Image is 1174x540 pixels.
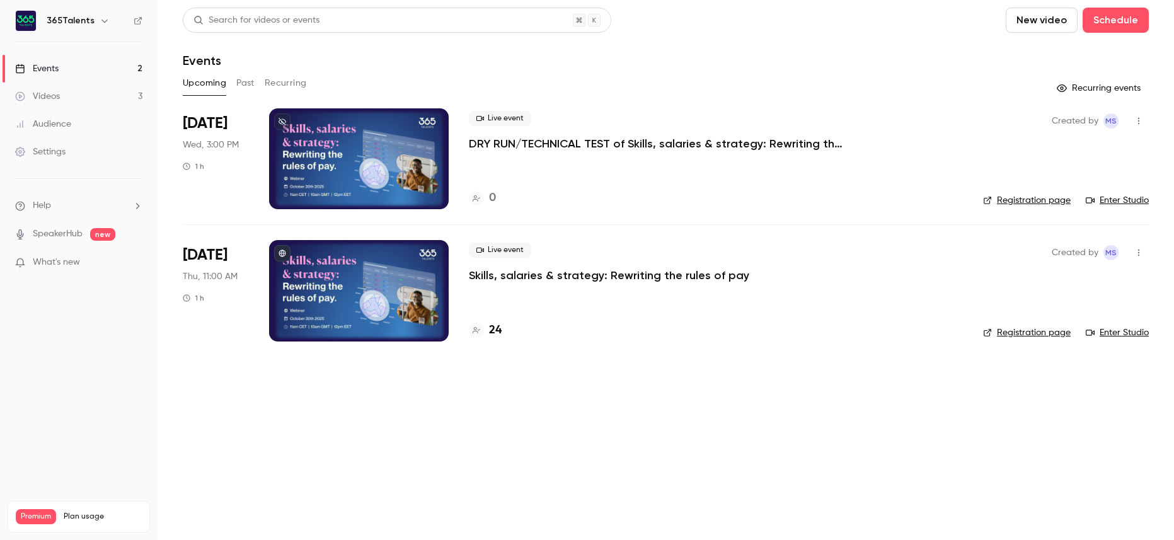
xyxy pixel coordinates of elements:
span: Premium [16,509,56,524]
li: help-dropdown-opener [15,199,142,212]
a: Registration page [983,194,1071,207]
button: Schedule [1083,8,1149,33]
iframe: Noticeable Trigger [127,257,142,268]
span: [DATE] [183,245,227,265]
span: Live event [469,243,531,258]
a: Enter Studio [1086,194,1149,207]
h4: 24 [489,322,502,339]
h6: 365Talents [47,14,95,27]
span: Wed, 3:00 PM [183,139,239,151]
button: Past [236,73,255,93]
a: Enter Studio [1086,326,1149,339]
button: Recurring [265,73,307,93]
span: MS [1105,245,1117,260]
div: Audience [15,118,71,130]
button: New video [1006,8,1078,33]
a: SpeakerHub [33,227,83,241]
span: [DATE] [183,113,227,134]
div: Settings [15,146,66,158]
a: Registration page [983,326,1071,339]
div: 1 h [183,293,204,303]
span: Plan usage [64,512,142,522]
div: Videos [15,90,60,103]
span: new [90,228,115,241]
span: Created by [1052,113,1098,129]
div: 1 h [183,161,204,171]
span: What's new [33,256,80,269]
span: Maria Salazar [1103,245,1119,260]
div: Oct 30 Thu, 11:00 AM (Europe/Paris) [183,240,249,341]
h1: Events [183,53,221,68]
div: Events [15,62,59,75]
a: 0 [469,190,496,207]
span: Created by [1052,245,1098,260]
span: MS [1105,113,1117,129]
div: Search for videos or events [193,14,319,27]
span: Help [33,199,51,212]
a: 24 [469,322,502,339]
a: DRY RUN/TECHNICAL TEST of Skills, salaries & strategy: Rewriting the rules of pay [469,136,847,151]
span: Maria Salazar [1103,113,1119,129]
button: Upcoming [183,73,226,93]
img: 365Talents [16,11,36,31]
a: Skills, salaries & strategy: Rewriting the rules of pay [469,268,749,283]
h4: 0 [489,190,496,207]
span: Live event [469,111,531,126]
span: Thu, 11:00 AM [183,270,238,283]
button: Recurring events [1051,78,1149,98]
div: Oct 29 Wed, 3:00 PM (Europe/Paris) [183,108,249,209]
